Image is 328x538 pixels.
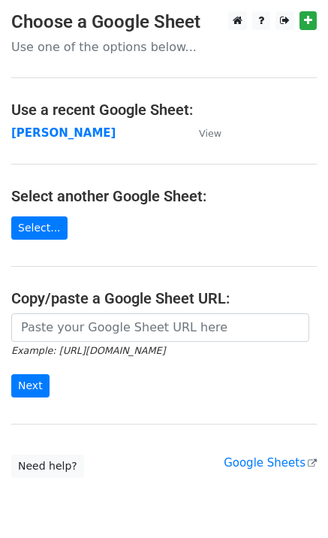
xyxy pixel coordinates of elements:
a: View [184,126,221,140]
p: Use one of the options below... [11,39,317,55]
h4: Copy/paste a Google Sheet URL: [11,289,317,307]
small: Example: [URL][DOMAIN_NAME] [11,345,165,356]
a: Google Sheets [224,456,317,470]
h4: Select another Google Sheet: [11,187,317,205]
input: Next [11,374,50,397]
h4: Use a recent Google Sheet: [11,101,317,119]
small: View [199,128,221,139]
a: [PERSON_NAME] [11,126,116,140]
a: Need help? [11,455,84,478]
a: Select... [11,216,68,240]
input: Paste your Google Sheet URL here [11,313,309,342]
h3: Choose a Google Sheet [11,11,317,33]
